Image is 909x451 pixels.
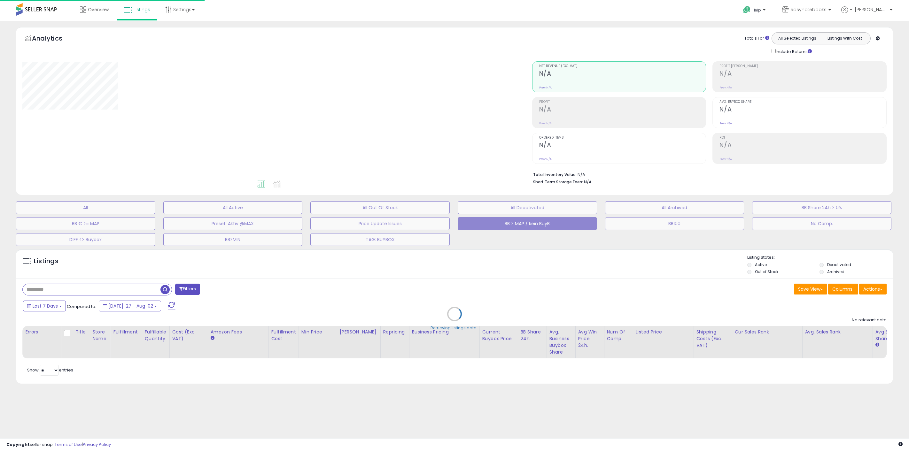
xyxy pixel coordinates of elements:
[310,233,450,246] button: TAG: BUYBOX
[163,233,303,246] button: BB>MIN
[310,217,450,230] button: Price Update Issues
[533,172,577,177] b: Total Inventory Value:
[539,65,706,68] span: Net Revenue (Exc. VAT)
[752,217,891,230] button: No Comp.
[850,6,888,13] span: Hi [PERSON_NAME]
[539,86,552,89] small: Prev: N/A
[584,179,592,185] span: N/A
[88,6,109,13] span: Overview
[790,6,827,13] span: easynotebooks
[738,1,772,21] a: Help
[841,6,892,21] a: Hi [PERSON_NAME]
[16,233,155,246] button: DIFF <> Buybox
[539,106,706,114] h2: N/A
[533,179,583,185] b: Short Term Storage Fees:
[458,201,597,214] button: All Deactivated
[719,121,732,125] small: Prev: N/A
[767,48,820,55] div: Include Returns
[744,35,769,42] div: Totals For
[752,201,891,214] button: BB Share 24h > 0%
[539,70,706,79] h2: N/A
[539,157,552,161] small: Prev: N/A
[605,201,744,214] button: All Archived
[310,201,450,214] button: All Out Of Stock
[719,86,732,89] small: Prev: N/A
[431,325,478,331] div: Retrieving listings data..
[32,34,75,44] h5: Analytics
[719,136,886,140] span: ROI
[719,100,886,104] span: Avg. Buybox Share
[539,121,552,125] small: Prev: N/A
[458,217,597,230] button: BB > MAP / kein BuyB
[134,6,150,13] span: Listings
[719,157,732,161] small: Prev: N/A
[752,7,761,13] span: Help
[719,141,886,150] h2: N/A
[539,141,706,150] h2: N/A
[163,201,303,214] button: All Active
[719,106,886,114] h2: N/A
[821,34,868,42] button: Listings With Cost
[605,217,744,230] button: BB100
[16,217,155,230] button: BB € >= MAP
[539,100,706,104] span: Profit
[16,201,155,214] button: All
[719,70,886,79] h2: N/A
[533,170,882,178] li: N/A
[743,6,751,14] i: Get Help
[163,217,303,230] button: Preset: Aktiv @MAX
[773,34,821,42] button: All Selected Listings
[719,65,886,68] span: Profit [PERSON_NAME]
[539,136,706,140] span: Ordered Items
